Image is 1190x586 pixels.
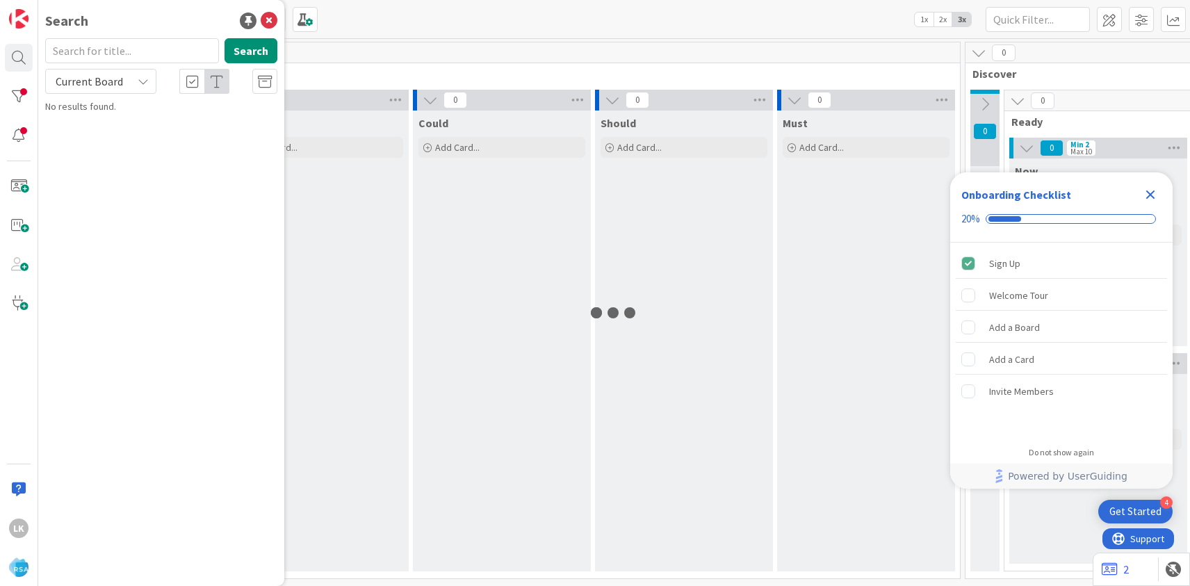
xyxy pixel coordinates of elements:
img: Visit kanbanzone.com [9,9,28,29]
div: Checklist progress: 20% [961,213,1162,225]
span: Product Backlog [51,67,943,81]
span: Could [418,116,448,130]
div: Add a Card [989,351,1034,368]
input: Quick Filter... [986,7,1090,32]
div: Add a Board [989,319,1040,336]
span: Current Board [56,74,123,88]
div: Search [45,10,88,31]
span: 1x [915,13,934,26]
div: Add a Card is incomplete. [956,344,1167,375]
div: Lk [9,519,28,538]
div: Max 10 [1070,148,1092,155]
span: Ready [1011,115,1175,129]
div: Checklist Container [950,172,1173,489]
span: 3x [952,13,971,26]
div: 4 [1160,496,1173,509]
a: 2 [1102,561,1129,578]
span: 0 [992,44,1016,61]
span: 0 [626,92,649,108]
span: Add Card... [435,141,480,154]
span: Add Card... [799,141,844,154]
div: Sign Up [989,255,1020,272]
span: 0 [973,123,997,140]
div: Sign Up is complete. [956,248,1167,279]
div: Welcome Tour is incomplete. [956,280,1167,311]
div: Footer [950,464,1173,489]
div: Onboarding Checklist [961,186,1071,203]
div: Get Started [1109,505,1162,519]
span: Powered by UserGuiding [1008,468,1127,485]
div: Checklist items [950,243,1173,438]
a: Powered by UserGuiding [957,464,1166,489]
div: Do not show again [1029,447,1094,458]
div: 20% [961,213,980,225]
div: Invite Members [989,383,1054,400]
span: 0 [1040,140,1063,156]
div: Min 2 [1070,141,1089,148]
input: Search for title... [45,38,219,63]
span: 0 [443,92,467,108]
img: avatar [9,557,28,577]
button: Search [225,38,277,63]
div: Invite Members is incomplete. [956,376,1167,407]
div: Welcome Tour [989,287,1048,304]
div: No results found. [45,99,277,114]
span: Now [1015,164,1038,178]
span: Must [783,116,808,130]
span: Should [601,116,636,130]
span: 0 [1031,92,1054,109]
div: Close Checklist [1139,184,1162,206]
span: 0 [808,92,831,108]
span: Support [28,2,62,19]
span: Discover [972,67,1180,81]
span: 2x [934,13,952,26]
div: Open Get Started checklist, remaining modules: 4 [1098,500,1173,523]
div: Add a Board is incomplete. [956,312,1167,343]
span: Add Card... [617,141,662,154]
